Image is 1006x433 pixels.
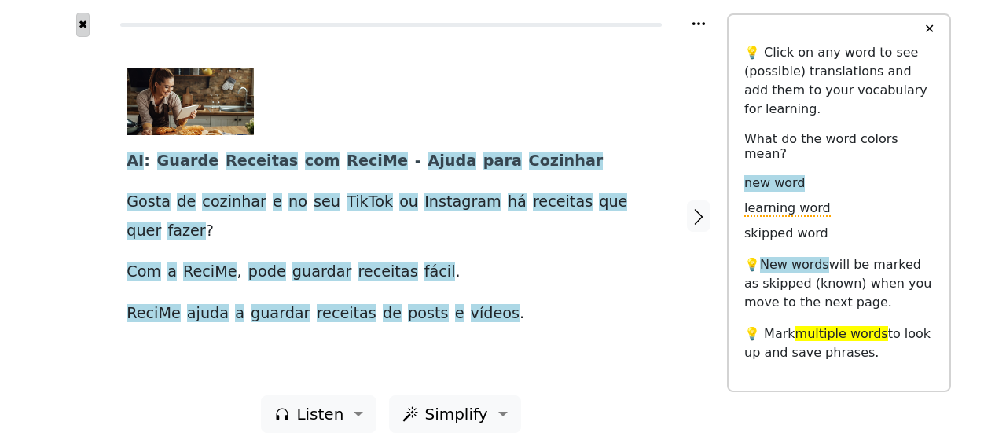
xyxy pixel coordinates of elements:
span: ReciMe [347,152,408,171]
span: : [144,152,150,171]
span: seu [314,193,340,212]
span: Ajuda [428,152,476,171]
span: skipped word [744,226,828,242]
span: Gosta [127,193,171,212]
span: ajuda [187,304,229,324]
span: cozinhar [202,193,266,212]
span: no [288,193,307,212]
span: de [383,304,402,324]
span: pode [248,262,286,282]
span: posts [408,304,448,324]
span: . [520,304,524,324]
span: a [167,262,177,282]
span: Com [127,262,161,282]
span: ReciMe [183,262,237,282]
span: Listen [296,402,343,426]
span: com [305,152,340,171]
span: Guarde [157,152,219,171]
p: 💡 Click on any word to see (possible) translations and add them to your vocabulary for learning. [744,43,934,119]
span: receitas [533,193,593,212]
span: multiple words [795,326,888,341]
span: Receitas [226,152,298,171]
span: receitas [358,262,417,282]
span: fácil [424,262,456,282]
button: ✖ [76,13,90,37]
span: e [273,193,282,212]
span: de [177,193,196,212]
span: TikTok [347,193,393,212]
span: . [455,262,460,282]
span: há [508,193,527,212]
span: learning word [744,200,831,217]
span: - [415,152,421,171]
span: para [483,152,522,171]
h6: What do the word colors mean? [744,131,934,161]
span: , [237,262,242,282]
span: ? [206,222,214,241]
button: Simplify [389,395,520,433]
span: vídeos [471,304,520,324]
span: guardar [292,262,351,282]
span: guardar [251,304,310,324]
button: ✕ [915,15,944,43]
span: Instagram [424,193,501,212]
button: Listen [261,395,376,433]
span: Cozinhar [529,152,604,171]
span: new word [744,175,805,192]
p: 💡 Mark to look up and save phrases. [744,325,934,362]
span: New words [760,257,829,273]
span: ou [399,193,418,212]
span: receitas [317,304,376,324]
span: e [455,304,464,324]
span: quer [127,222,161,241]
span: AI [127,152,144,171]
span: que [599,193,627,212]
span: a [235,304,244,324]
span: Simplify [424,402,487,426]
span: ReciMe [127,304,181,324]
span: fazer [167,222,205,241]
p: 💡 will be marked as skipped (known) when you move to the next page. [744,255,934,312]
